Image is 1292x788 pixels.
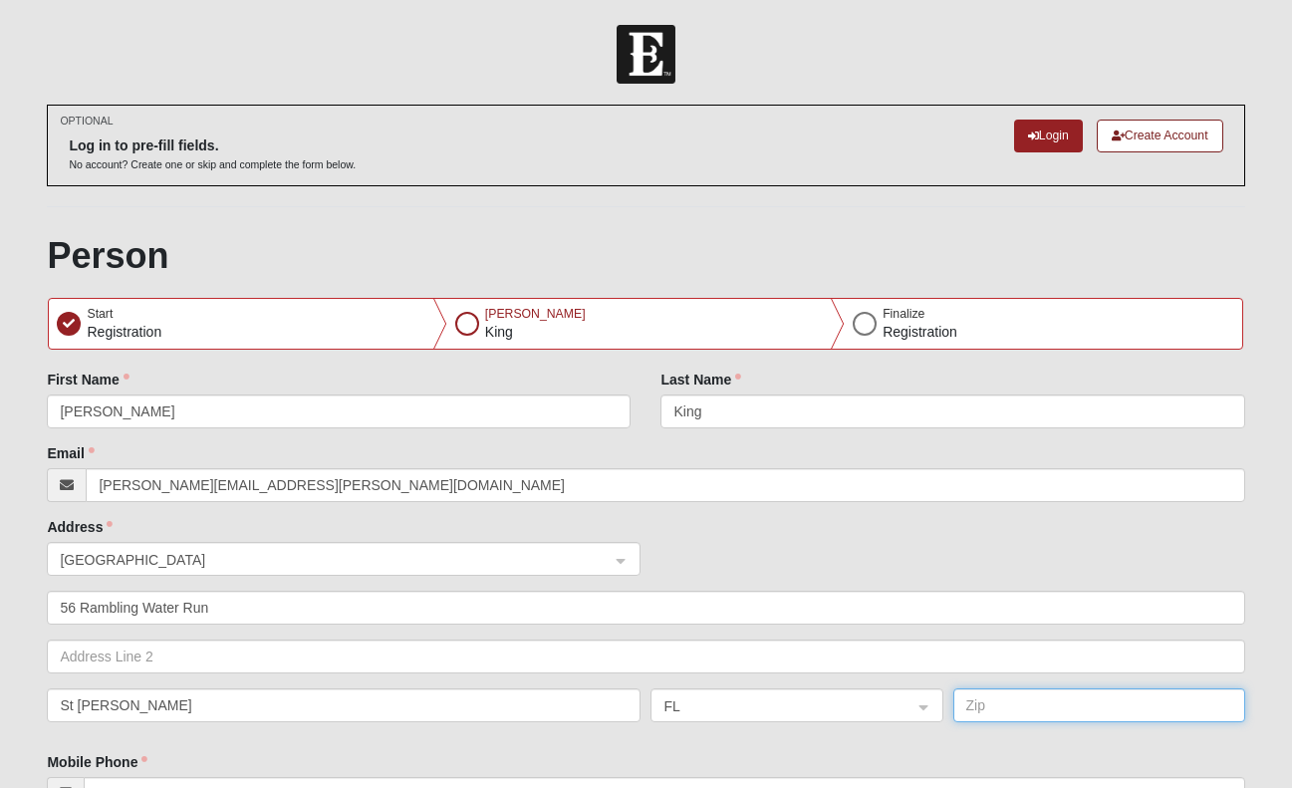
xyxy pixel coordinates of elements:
label: First Name [47,370,129,390]
img: Church of Eleven22 Logo [617,25,675,84]
a: Login [1014,120,1083,152]
input: City [47,688,641,722]
input: Address Line 2 [47,640,1244,673]
a: Create Account [1097,120,1223,152]
p: Registration [87,322,161,343]
label: Email [47,443,94,463]
h1: Person [47,234,1244,277]
label: Mobile Phone [47,752,147,772]
p: King [485,322,586,343]
label: Last Name [660,370,741,390]
span: Start [87,307,113,321]
h6: Log in to pre-fill fields. [69,137,356,154]
span: FL [663,695,894,717]
span: United States [60,549,592,571]
input: Address Line 1 [47,591,1244,625]
p: No account? Create one or skip and complete the form below. [69,157,356,172]
span: Finalize [883,307,924,321]
p: Registration [883,322,957,343]
label: Address [47,517,113,537]
span: [PERSON_NAME] [485,307,586,321]
input: Zip [953,688,1245,722]
small: OPTIONAL [60,114,113,129]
